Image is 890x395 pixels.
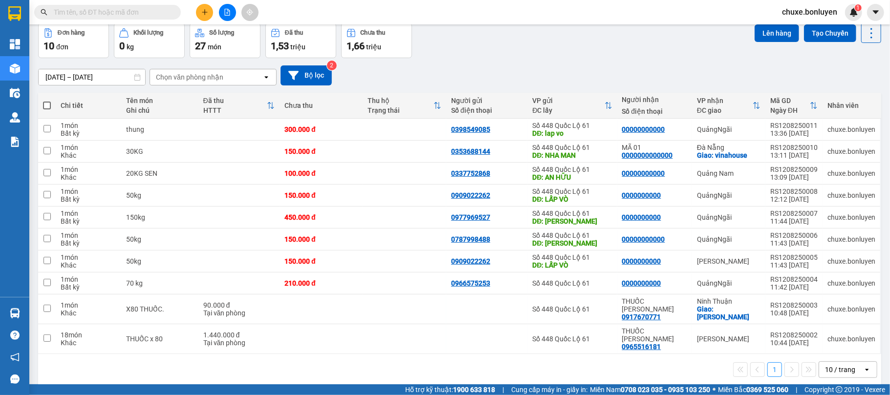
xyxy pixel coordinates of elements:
div: RS1208250005 [770,253,818,261]
div: 150.000 đ [284,147,358,155]
div: Đơn hàng [58,29,85,36]
div: Chọn văn phòng nhận [156,72,223,82]
button: file-add [219,4,236,21]
div: thung [126,125,194,133]
div: Số 448 Quốc Lộ 61 [532,279,612,287]
div: 0909022262 [451,191,490,199]
svg: open [863,366,871,374]
div: Khác [61,151,116,159]
span: plus [201,9,208,16]
div: Khác [61,309,116,317]
div: RS1208250002 [770,331,818,339]
div: 0909022262 [451,257,490,265]
div: 1 món [61,187,116,195]
button: 1 [767,362,782,377]
div: chuxe.bonluyen [827,257,875,265]
div: 0000000000 [622,191,661,199]
div: DĐ: LẤP VÒ [532,261,612,269]
div: 10:44 [DATE] [770,339,818,347]
span: | [796,384,797,395]
div: 1 món [61,231,116,239]
div: Số 448 Quốc Lộ 61 [532,305,612,313]
div: 50kg [126,257,194,265]
div: 0000000000 [622,279,661,287]
div: Tại văn phòng [203,339,275,347]
span: triệu [290,43,305,51]
div: 0398549085 [451,125,490,133]
span: aim [246,9,253,16]
div: ĐC lấy [532,106,604,114]
span: question-circle [10,331,20,340]
div: 0977969527 [451,213,490,221]
div: 00000000000 [622,125,665,133]
div: 11:42 [DATE] [770,283,818,291]
th: Toggle SortBy [363,93,447,119]
div: RS1208250009 [770,166,818,173]
span: kg [127,43,134,51]
div: 0966575253 [451,279,490,287]
div: chuxe.bonluyen [827,169,875,177]
div: Tên món [126,97,194,104]
div: Trạng thái [368,106,434,114]
div: 13:09 [DATE] [770,173,818,181]
span: Miền Bắc [718,384,788,395]
div: chuxe.bonluyen [827,305,875,313]
input: Tìm tên, số ĐT hoặc mã đơn [54,7,169,18]
span: search [41,9,47,16]
span: Cung cấp máy in - giấy in: [511,384,587,395]
div: 10:48 [DATE] [770,309,818,317]
span: món [208,43,221,51]
div: QuảngNgãi [697,125,760,133]
div: DĐ: LAI VUNG [532,217,612,225]
div: Khối lượng [133,29,163,36]
div: RS1208250011 [770,122,818,129]
div: THUỐC PHAN RANG [622,297,687,313]
div: Chi tiết [61,102,116,109]
span: | [502,384,504,395]
div: VP nhận [697,97,753,104]
div: chuxe.bonluyen [827,213,875,221]
div: ĐC giao [697,106,753,114]
div: Chưa thu [284,102,358,109]
div: [PERSON_NAME] [697,335,760,343]
th: Toggle SortBy [765,93,823,119]
div: RS1208250007 [770,209,818,217]
div: Số 448 Quốc Lộ 61 [532,231,612,239]
div: 450.000 đ [284,213,358,221]
div: 0917670771 [622,313,661,321]
img: warehouse-icon [10,112,20,123]
div: chuxe.bonluyen [827,235,875,243]
div: 300.000 đ [284,125,358,133]
div: Số 448 Quốc Lộ 61 [532,209,612,217]
img: warehouse-icon [10,88,20,98]
span: Hỗ trợ kỹ thuật: [405,384,495,395]
img: warehouse-icon [10,63,20,74]
div: Bất kỳ [61,217,116,225]
div: Số 448 Quốc Lộ 61 [532,335,612,343]
div: RS1208250006 [770,231,818,239]
div: QuảngNgãi [697,191,760,199]
span: caret-down [871,8,880,17]
div: chuxe.bonluyen [827,279,875,287]
div: QuảngNgãi [697,235,760,243]
div: Số 448 Quốc Lộ 61 [532,122,612,129]
span: message [10,374,20,384]
div: 10 / trang [825,365,855,374]
div: Số 448 Quốc Lộ 61 [532,166,612,173]
div: Đã thu [285,29,303,36]
div: chuxe.bonluyen [827,125,875,133]
div: Tại văn phòng [203,309,275,317]
div: 18 món [61,331,116,339]
button: Bộ lọc [281,65,332,85]
div: Số điện thoại [622,107,687,115]
div: Bất kỳ [61,129,116,137]
div: 0000000000000 [622,151,673,159]
div: DĐ: LẤP VÒ [532,195,612,203]
span: 27 [195,40,206,52]
svg: open [262,73,270,81]
span: file-add [224,9,231,16]
div: Đà Nẵng [697,144,760,151]
div: Khác [61,261,116,269]
div: RS1208250010 [770,144,818,151]
div: 0337752868 [451,169,490,177]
